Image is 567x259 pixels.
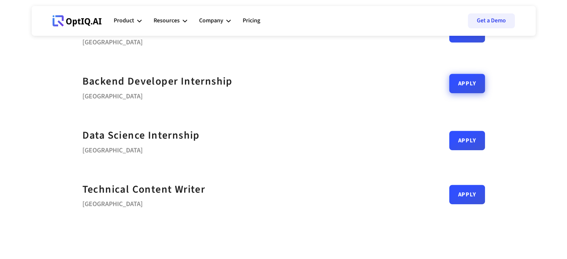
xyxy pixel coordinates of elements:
[82,127,200,144] a: Data Science Internship
[114,10,142,32] div: Product
[449,74,485,93] a: Apply
[199,16,223,26] div: Company
[199,10,231,32] div: Company
[82,182,205,197] strong: Technical Content Writer
[82,36,220,46] div: [GEOGRAPHIC_DATA]
[449,131,485,150] a: Apply
[449,185,485,204] a: Apply
[82,74,233,89] strong: Backend Developer Internship
[82,181,205,198] a: Technical Content Writer
[114,16,134,26] div: Product
[154,10,187,32] div: Resources
[82,144,200,154] div: [GEOGRAPHIC_DATA]
[82,73,233,90] a: Backend Developer Internship
[82,90,233,100] div: [GEOGRAPHIC_DATA]
[468,13,515,28] a: Get a Demo
[53,10,102,32] a: Webflow Homepage
[82,198,205,208] div: [GEOGRAPHIC_DATA]
[243,10,260,32] a: Pricing
[82,128,200,143] strong: Data Science Internship
[154,16,180,26] div: Resources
